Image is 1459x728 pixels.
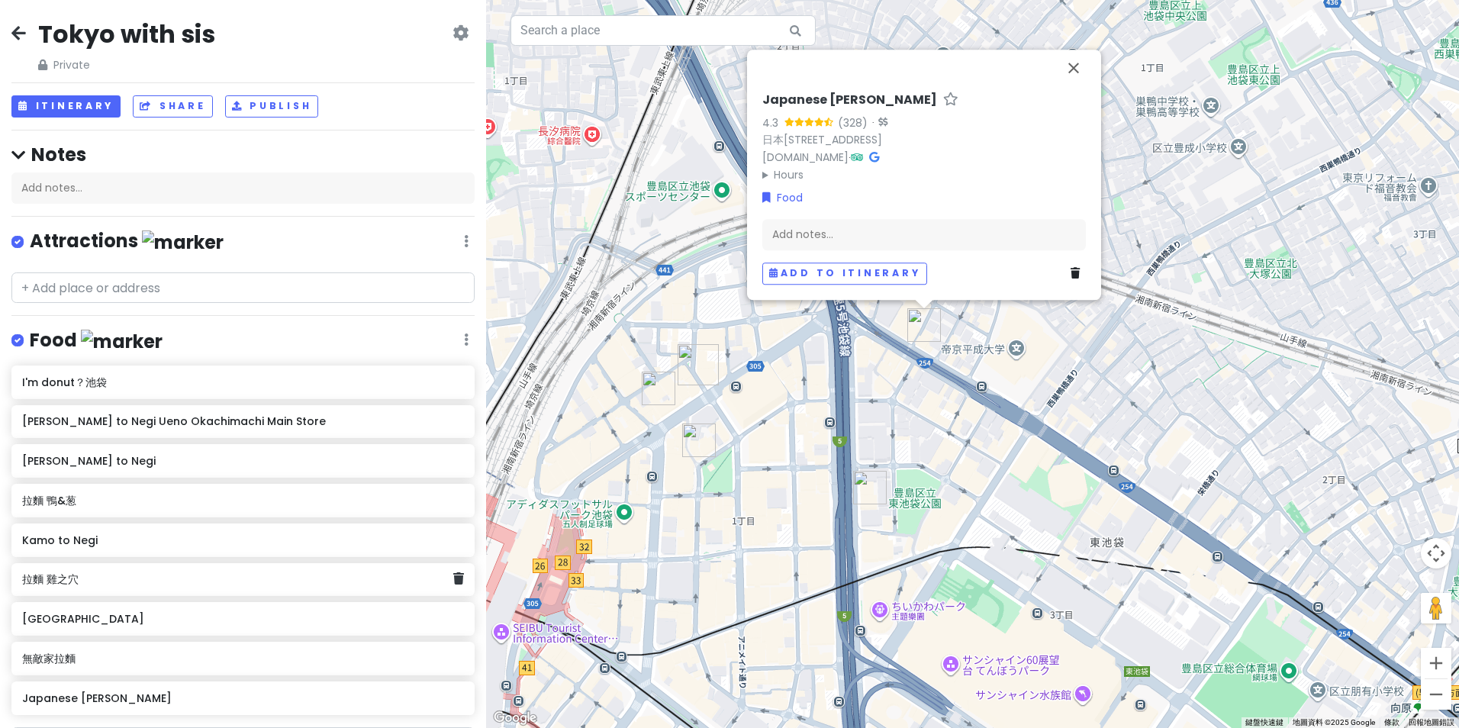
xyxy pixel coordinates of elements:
h6: [PERSON_NAME] to Negi [22,454,464,468]
h6: [GEOGRAPHIC_DATA] [22,612,464,626]
div: · [762,92,1086,183]
a: 日本[STREET_ADDRESS] [762,132,882,147]
button: 放大 [1421,648,1451,678]
summary: Hours [762,166,1086,183]
button: 將衣夾人拖曳到地圖上，就能開啟街景服務 [1421,593,1451,623]
div: Add notes... [11,172,475,205]
button: 地圖攝影機控制項 [1421,538,1451,569]
button: Publish [225,95,319,118]
a: Food [762,189,803,206]
a: [DOMAIN_NAME] [762,150,849,165]
h6: 拉麵 鴨&葱 [22,494,464,507]
img: marker [142,230,224,254]
div: I'm donut？池袋 [682,424,716,457]
div: the b 池袋 [642,372,675,405]
button: 縮小 [1421,679,1451,710]
input: + Add place or address [11,272,475,303]
a: 在 Google 地圖上開啟這個區域 (開啟新視窗) [490,708,540,728]
h6: 無敵家拉麵 [22,652,464,665]
button: Itinerary [11,95,121,118]
button: Add to itinerary [762,263,927,285]
input: Search a place [510,15,816,46]
h6: Kamo to Negi [22,533,464,547]
img: Google [490,708,540,728]
div: Add notes... [762,219,1086,251]
img: marker [81,330,163,353]
div: Japanese Ramen Gokan [907,308,941,342]
h6: Japanese [PERSON_NAME] [22,691,464,705]
h6: I'm donut？池袋 [22,375,464,389]
i: Google Maps [869,152,879,163]
div: 4.3 [762,114,784,131]
div: 拉麵 雞之穴 [678,344,719,385]
a: 條款 (在新分頁中開啟) [1384,718,1399,726]
div: 東京池袋ark 酒店 [853,471,887,504]
h6: [PERSON_NAME] to Negi Ueno Okachimachi Main Store [22,414,464,428]
span: 地圖資料 ©2025 Google [1293,718,1375,726]
h2: Tokyo with sis [38,18,215,50]
button: 關閉 [1055,50,1092,86]
a: Delete place [453,569,464,589]
i: Tripadvisor [851,152,863,163]
h4: Attractions [30,229,224,254]
a: Delete place [1071,266,1086,282]
h6: Japanese [PERSON_NAME] [762,92,937,108]
a: Star place [943,92,958,108]
a: 回報地圖錯誤 [1409,718,1454,726]
h4: Food [30,328,163,353]
button: 鍵盤快速鍵 [1245,717,1283,728]
span: Private [38,56,215,73]
button: Share [133,95,212,118]
h6: 拉麵 雞之穴 [22,572,453,586]
div: · [868,116,887,131]
h4: Notes [11,143,475,166]
div: (328) [838,114,868,131]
